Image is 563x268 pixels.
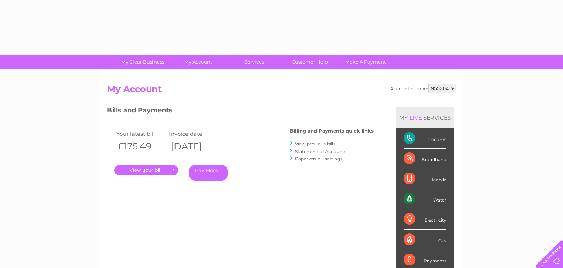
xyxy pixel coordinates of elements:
[396,107,454,128] div: MY SERVICES
[280,55,340,69] a: Customer Help
[114,129,167,139] td: Your latest bill
[408,114,423,121] div: LIVE
[107,84,456,98] h2: My Account
[167,129,220,139] td: Invoice date
[404,169,446,189] div: Mobile
[404,189,446,209] div: Water
[404,230,446,250] div: Gas
[189,165,228,181] a: Pay Here
[335,55,396,69] a: Make A Payment
[295,156,342,162] a: Paperless bill settings
[114,165,178,175] a: .
[168,55,229,69] a: My Account
[114,139,167,154] th: £175.49
[404,149,446,169] div: Broadband
[404,128,446,149] div: Telecoms
[295,149,346,154] a: Statement of Accounts
[107,105,374,118] h3: Bills and Payments
[404,209,446,229] div: Electricity
[224,55,284,69] a: Services
[390,84,456,93] div: Account number
[295,141,335,146] a: View previous bills
[290,128,374,134] h4: Billing and Payments quick links
[113,55,173,69] a: My Clear Business
[167,139,220,154] th: [DATE]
